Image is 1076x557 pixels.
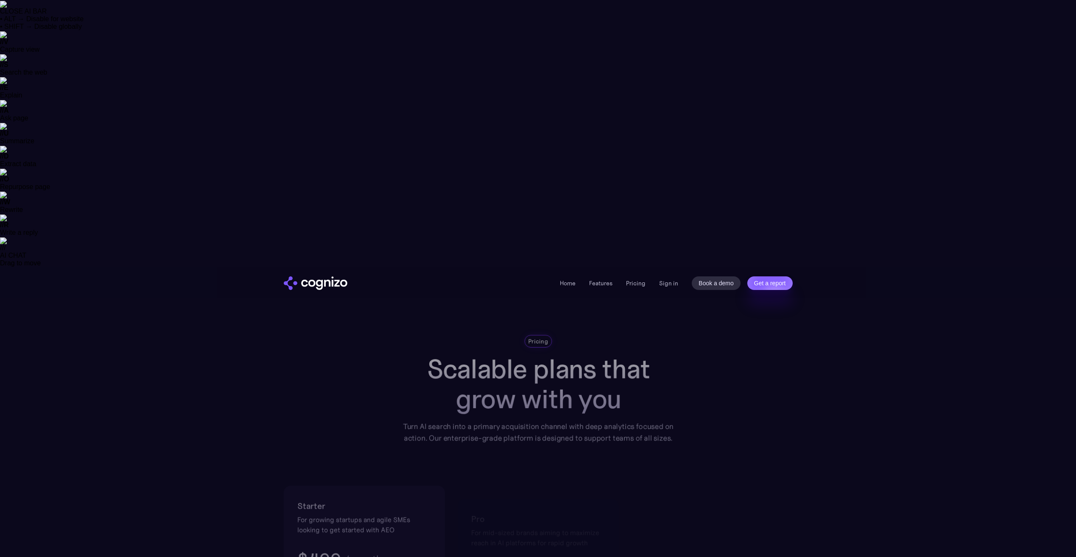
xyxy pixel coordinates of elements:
[589,279,612,287] a: Features
[659,278,678,288] a: Sign in
[560,279,576,287] a: Home
[397,354,679,414] h1: Scalable plans that grow with you
[284,276,347,290] a: home
[626,279,646,287] a: Pricing
[397,421,679,444] div: Turn AI search into a primary acquisition channel with deep analytics focused on action. Our ente...
[747,276,793,290] a: Get a report
[297,515,431,535] div: For growing startups and agile SMEs looking to get started with AEO
[471,512,605,526] h2: Pro
[528,337,548,345] div: Pricing
[297,499,431,513] h2: Starter
[284,276,347,290] img: cognizo logo
[471,527,605,548] div: For mid-sized brands aiming to maximize reach in AI platforms for rapid growth
[692,276,741,290] a: Book a demo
